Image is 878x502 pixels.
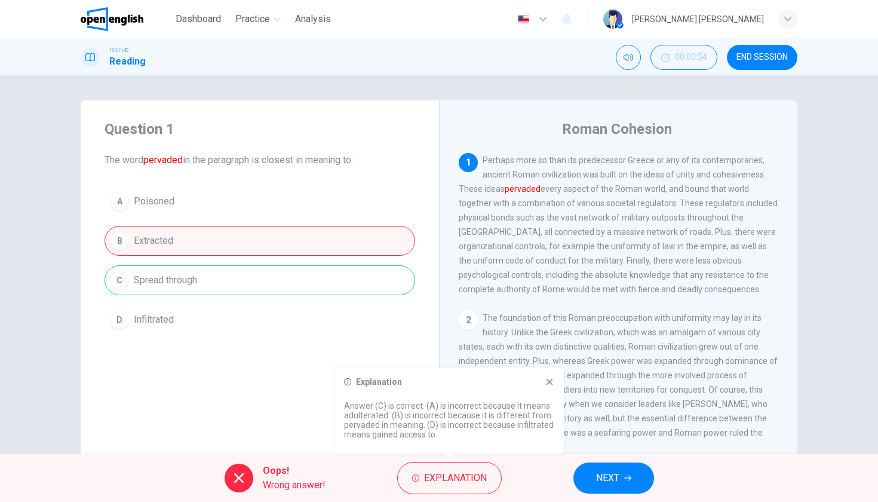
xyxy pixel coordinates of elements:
span: Dashboard [176,12,221,26]
font: pervaded [143,154,183,166]
span: Practice [235,12,270,26]
img: OpenEnglish logo [81,7,143,31]
span: Analysis [295,12,331,26]
font: pervaded [505,184,541,194]
img: en [516,15,531,24]
h1: Reading [109,54,146,69]
h6: Explanation [356,377,402,387]
img: Profile picture [603,10,622,29]
span: Wrong answer! [263,478,326,492]
div: 2 [459,311,478,330]
span: Explanation [424,470,487,486]
span: The word in the paragraph is closest in meaning to: [105,153,415,167]
p: Answer (C) is correct. (A) is incorrect because it means adulterated. (B) is incorrect because it... [344,401,554,439]
span: NEXT [596,470,619,486]
div: Mute [616,45,641,70]
div: 1 [459,153,478,172]
span: 00:00:54 [675,53,707,62]
span: Oops! [263,464,326,478]
span: Perhaps more so than its predecessor Greece or any of its contemporaries, ancient Roman civilizat... [459,155,778,294]
div: Hide [650,45,717,70]
h4: Roman Cohesion [562,120,672,139]
span: The foundation of this Roman preoccupation with uniformity may lay in its history. Unlike the Gre... [459,313,778,452]
h4: Question 1 [105,120,415,139]
span: END SESSION [736,53,788,62]
div: [PERSON_NAME] [PERSON_NAME] [632,12,764,26]
span: TOEFL® [109,46,128,54]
